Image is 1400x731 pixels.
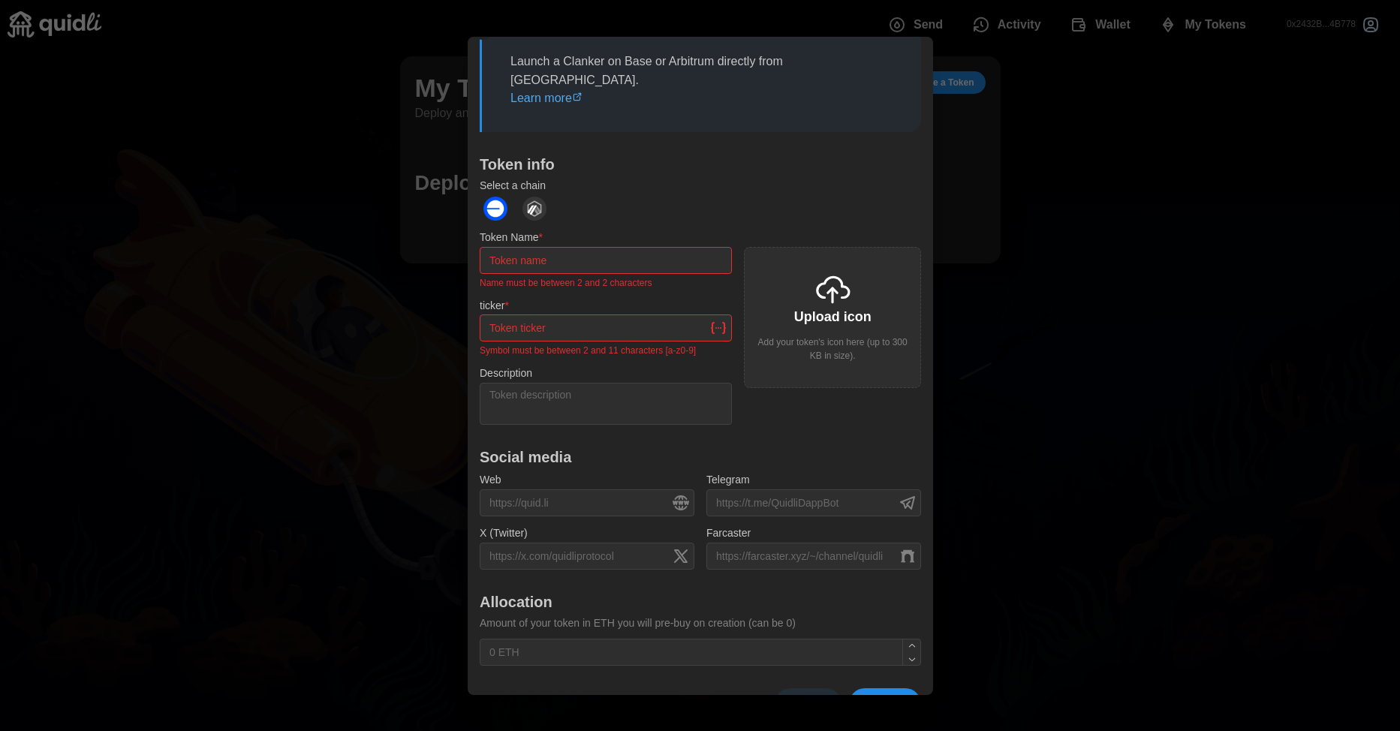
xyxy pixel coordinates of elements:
input: Token ticker [480,314,732,341]
input: https://farcaster.xyz/~/channel/quidli [706,542,921,569]
input: 0 ETH [480,639,921,666]
p: Name must be between 2 and 2 characters [480,278,732,288]
a: Learn more [510,92,583,104]
label: X (Twitter) [480,525,528,541]
label: Token Name [480,230,543,246]
h1: Token info [480,155,921,174]
button: Base [480,193,511,224]
label: Telegram [706,472,750,489]
input: Token name [480,247,732,274]
span: Create [866,689,904,719]
button: Create [849,688,921,720]
img: Arbitrum [522,197,546,221]
input: https://quid.li [480,489,694,516]
h1: Social media [480,447,921,467]
p: Launch a Clanker on Base or Arbitrum directly from [GEOGRAPHIC_DATA]. [510,52,893,107]
button: Arbitrum [519,193,550,224]
label: ticker [480,297,509,314]
p: Select a chain [480,178,921,193]
span: Close [791,689,824,719]
label: Description [480,365,532,381]
label: Web [480,472,501,489]
p: Amount of your token in ETH you will pre-buy on creation (can be 0) [480,615,921,631]
button: Close [774,688,842,720]
h1: Allocation [480,591,921,611]
img: Base [483,197,507,221]
p: Symbol must be between 2 and 11 characters [a-z0-9] [480,345,732,356]
input: https://x.com/quidliprotocol [480,542,694,569]
label: Farcaster [706,525,751,541]
input: https://t.me/QuidliDappBot [706,489,921,516]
